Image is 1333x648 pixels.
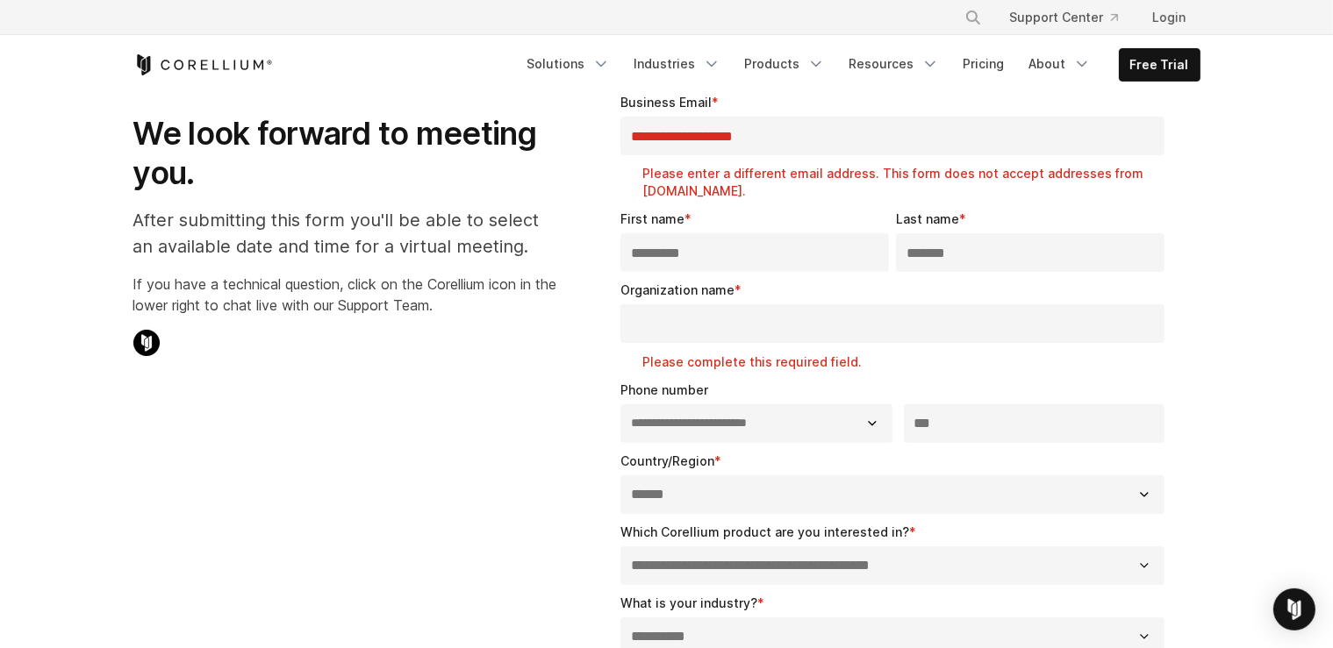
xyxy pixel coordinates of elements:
span: First name [620,211,684,226]
div: Navigation Menu [517,48,1200,82]
p: If you have a technical question, click on the Corellium icon in the lower right to chat live wit... [133,274,557,316]
a: Solutions [517,48,620,80]
div: Navigation Menu [943,2,1200,33]
a: Login [1139,2,1200,33]
a: Products [735,48,835,80]
span: Phone number [620,382,708,397]
label: Please complete this required field. [642,353,1172,371]
span: Country/Region [620,453,714,468]
span: Which Corellium product are you interested in? [620,524,909,539]
label: Please enter a different email address. This form does not accept addresses from [DOMAIN_NAME]. [642,165,1172,200]
a: Resources [839,48,950,80]
a: Support Center [996,2,1132,33]
span: Organization name [620,282,735,297]
span: What is your industry? [620,595,757,610]
img: Corellium Chat Icon [133,330,160,356]
button: Search [957,2,989,33]
p: After submitting this form you'll be able to select an available date and time for a virtual meet... [133,207,557,260]
h1: We look forward to meeting you. [133,114,557,193]
a: About [1019,48,1101,80]
a: Industries [624,48,731,80]
a: Corellium Home [133,54,273,75]
a: Pricing [953,48,1015,80]
div: Open Intercom Messenger [1273,588,1315,630]
span: Last name [896,211,959,226]
a: Free Trial [1120,49,1200,81]
span: Business Email [620,95,712,110]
